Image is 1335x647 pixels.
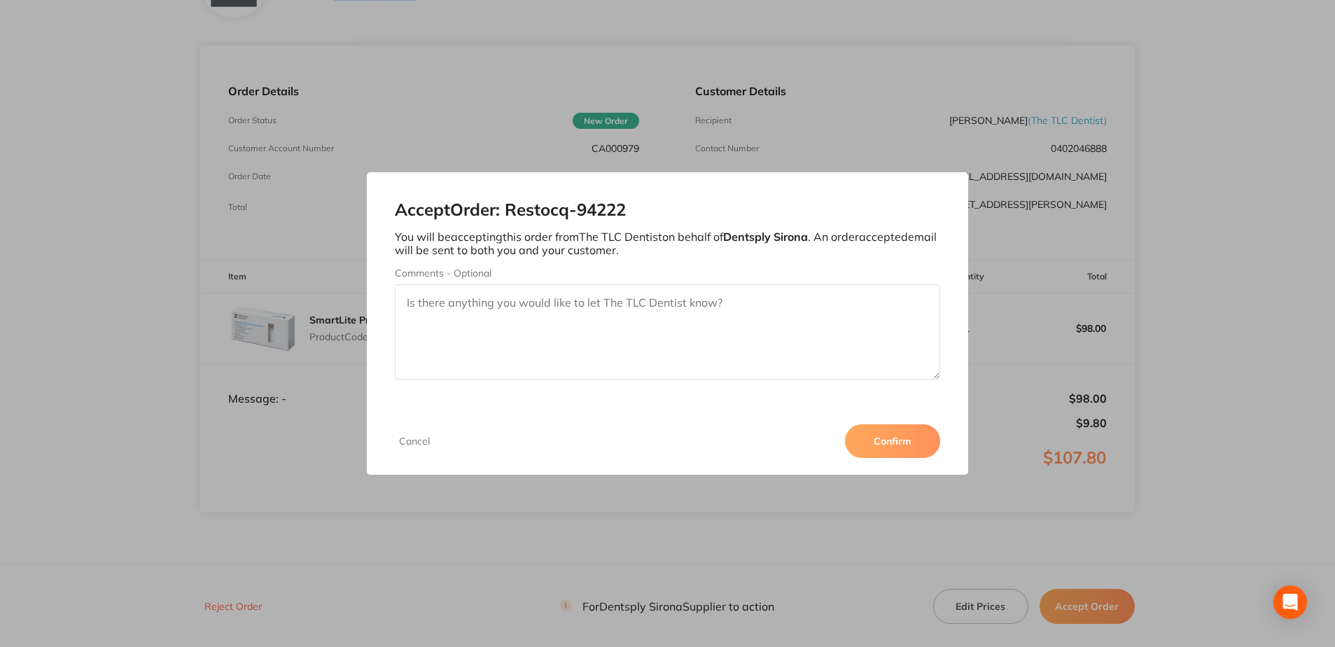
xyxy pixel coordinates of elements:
button: Confirm [845,424,940,458]
h2: Accept Order: Restocq- 94222 [395,200,939,220]
div: Open Intercom Messenger [1273,585,1307,619]
label: Comments - Optional [395,267,939,279]
button: Cancel [395,435,434,447]
p: You will be accepting this order from The TLC Dentist on behalf of . An order accepted email will... [395,230,939,256]
b: Dentsply Sirona [723,230,808,244]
